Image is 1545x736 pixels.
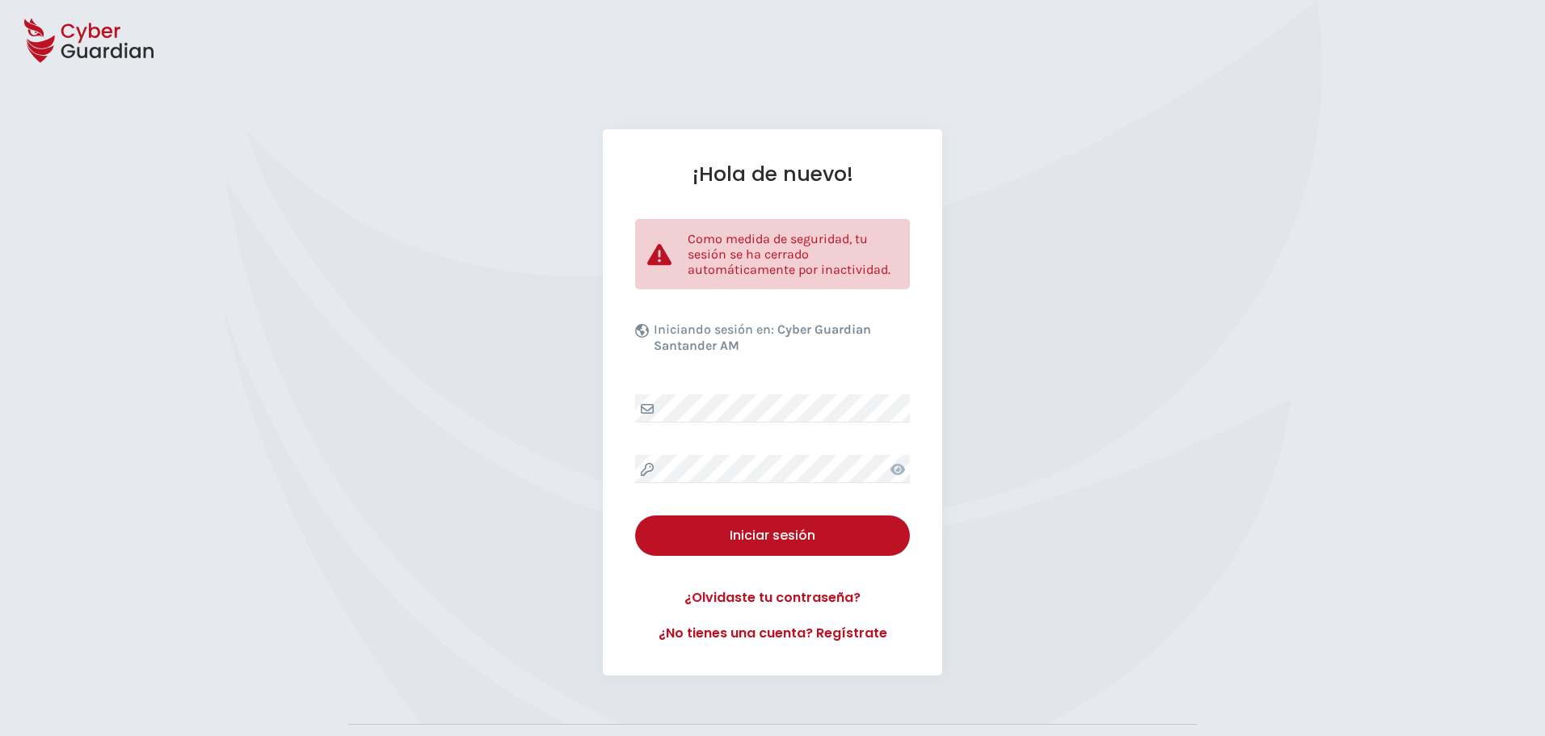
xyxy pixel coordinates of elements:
h1: ¡Hola de nuevo! [635,162,910,187]
p: Como medida de seguridad, tu sesión se ha cerrado automáticamente por inactividad. [688,231,898,277]
a: ¿No tienes una cuenta? Regístrate [635,624,910,643]
p: Iniciando sesión en: [654,322,906,362]
button: Iniciar sesión [635,515,910,556]
div: Iniciar sesión [647,526,898,545]
b: Cyber Guardian Santander AM [654,322,871,353]
a: ¿Olvidaste tu contraseña? [635,588,910,608]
